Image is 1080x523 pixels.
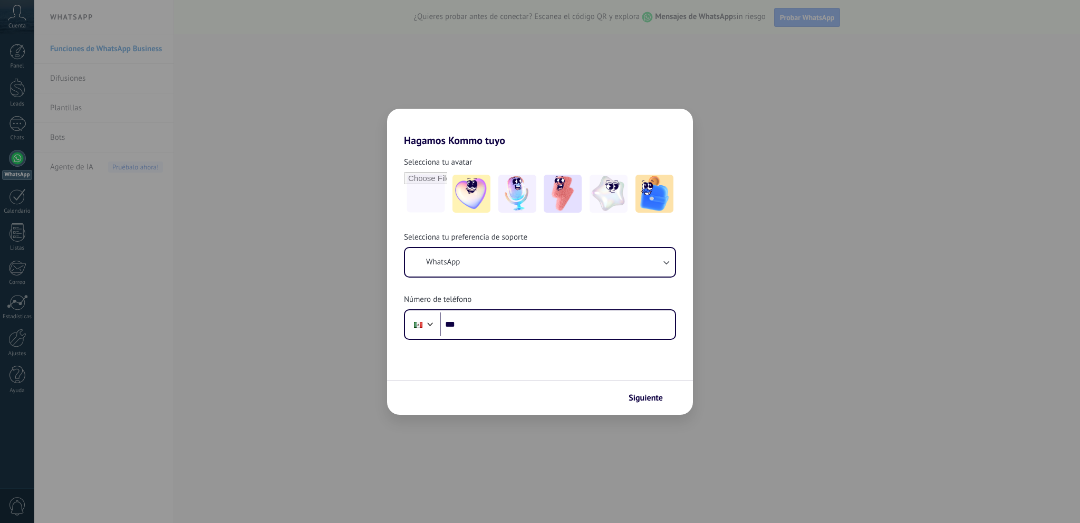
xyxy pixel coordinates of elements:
[590,175,628,213] img: -4.jpeg
[452,175,490,213] img: -1.jpeg
[387,109,693,147] h2: Hagamos Kommo tuyo
[544,175,582,213] img: -3.jpeg
[629,394,663,402] span: Siguiente
[408,313,428,336] div: Mexico: + 52
[498,175,536,213] img: -2.jpeg
[426,257,460,268] span: WhatsApp
[624,389,677,407] button: Siguiente
[404,294,471,305] span: Número de teléfono
[404,232,527,243] span: Selecciona tu preferencia de soporte
[635,175,673,213] img: -5.jpeg
[404,157,472,168] span: Selecciona tu avatar
[405,248,675,277] button: WhatsApp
